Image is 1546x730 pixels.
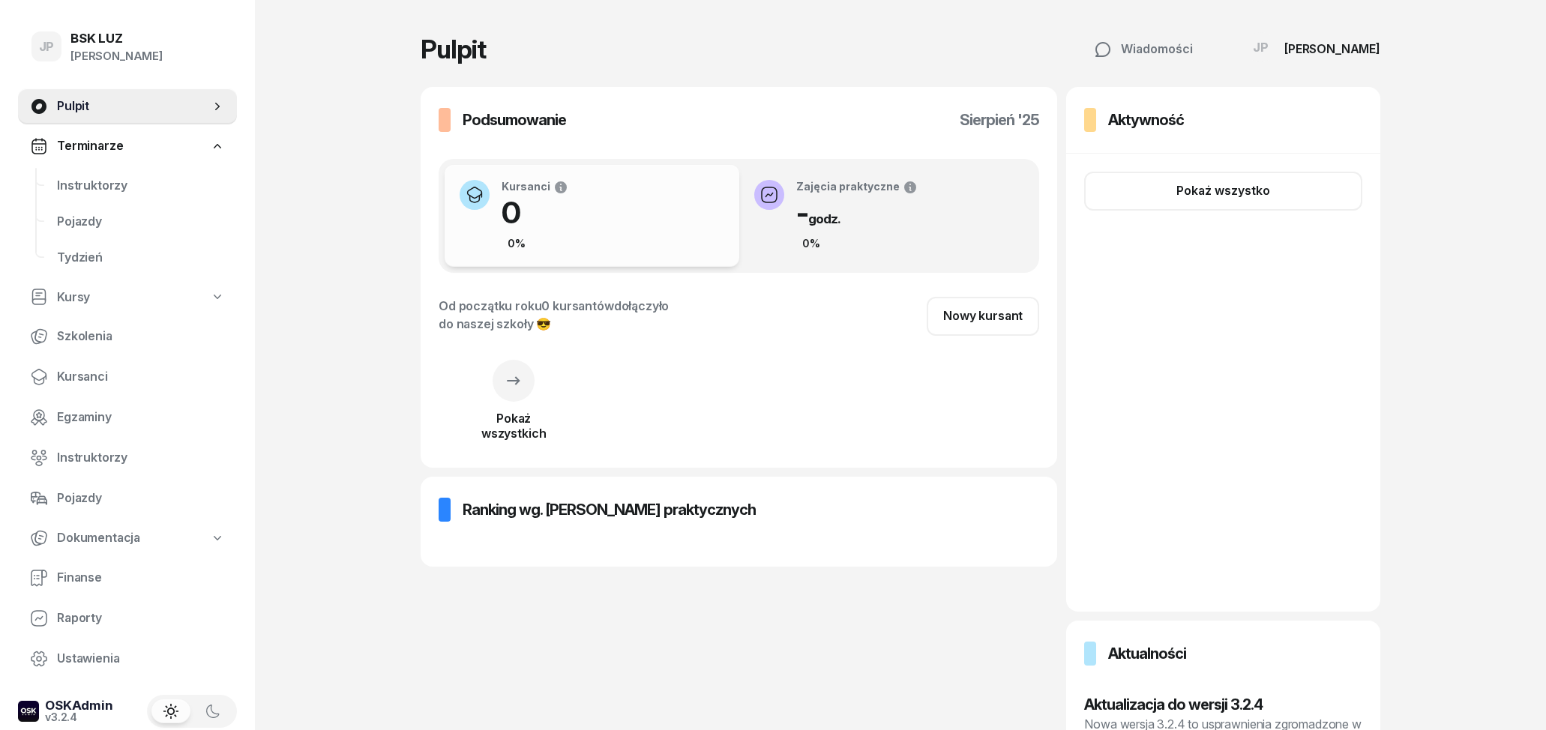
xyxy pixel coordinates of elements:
[541,298,613,313] span: 0 kursantów
[57,327,225,346] span: Szkolenia
[18,319,237,355] a: Szkolenia
[445,165,739,267] button: Kursanci00%
[18,560,237,596] a: Finanse
[1284,43,1380,55] div: [PERSON_NAME]
[439,297,669,333] div: Od początku roku dołączyło do naszej szkoły 😎
[463,498,756,522] h3: Ranking wg. [PERSON_NAME] praktycznych
[45,168,237,204] a: Instruktorzy
[57,649,225,669] span: Ustawienia
[421,37,486,62] h1: Pulpit
[502,180,568,195] div: Kursanci
[18,88,237,124] a: Pulpit
[960,108,1039,132] h3: sierpień '25
[1108,108,1184,132] h3: Aktywność
[927,297,1039,336] a: Nowy kursant
[57,136,123,156] span: Terminarze
[45,240,237,276] a: Tydzień
[57,288,90,307] span: Kursy
[1108,642,1186,666] h3: Aktualności
[18,129,237,163] a: Terminarze
[502,195,568,231] h1: 0
[45,712,113,723] div: v3.2.4
[18,480,237,516] a: Pojazdy
[796,235,826,253] div: 0%
[18,521,237,555] a: Dokumentacja
[18,600,237,636] a: Raporty
[57,489,225,508] span: Pojazdy
[57,408,225,427] span: Egzaminy
[57,212,225,232] span: Pojazdy
[739,165,1034,267] button: Zajęcia praktyczne-godz.0%
[439,411,589,441] div: Pokaż wszystkich
[18,641,237,677] a: Ustawienia
[57,97,210,116] span: Pulpit
[70,32,163,45] div: BSK LUZ
[943,307,1023,326] div: Nowy kursant
[1176,181,1270,201] div: Pokaż wszystko
[57,367,225,387] span: Kursanci
[439,378,589,441] a: Pokażwszystkich
[57,176,225,196] span: Instruktorzy
[463,108,566,132] h3: Podsumowanie
[796,195,918,231] h1: -
[18,359,237,395] a: Kursanci
[1094,40,1193,59] div: Wiadomości
[18,399,237,435] a: Egzaminy
[57,248,225,268] span: Tydzień
[1077,30,1209,69] button: Wiadomości
[808,211,840,226] small: godz.
[502,235,532,253] div: 0%
[45,204,237,240] a: Pojazdy
[18,440,237,476] a: Instruktorzy
[1084,172,1362,211] button: Pokaż wszystko
[796,180,918,195] div: Zajęcia praktyczne
[57,528,140,548] span: Dokumentacja
[18,280,237,315] a: Kursy
[1253,41,1269,54] span: JP
[57,609,225,628] span: Raporty
[70,46,163,66] div: [PERSON_NAME]
[18,701,39,722] img: logo-xs-dark@2x.png
[1066,87,1380,612] a: AktywnośćPokaż wszystko
[57,448,225,468] span: Instruktorzy
[39,40,55,53] span: JP
[57,568,225,588] span: Finanse
[45,699,113,712] div: OSKAdmin
[1084,693,1362,717] h3: Aktualizacja do wersji 3.2.4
